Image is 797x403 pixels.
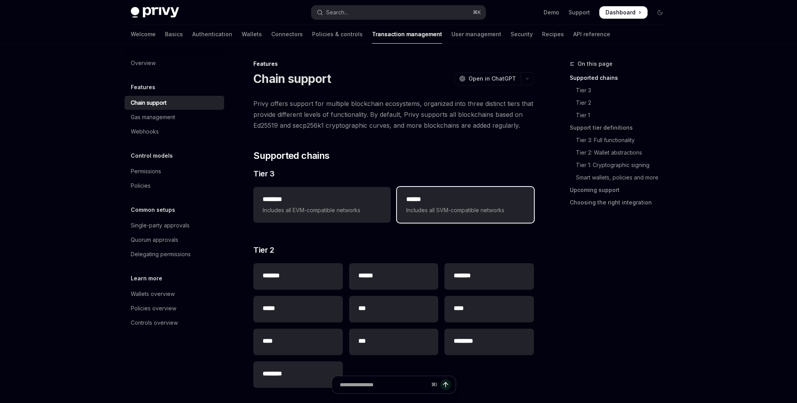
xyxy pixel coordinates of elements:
[131,83,155,92] h5: Features
[131,181,151,190] div: Policies
[573,25,610,44] a: API reference
[125,125,224,139] a: Webhooks
[131,318,178,327] div: Controls overview
[271,25,303,44] a: Connectors
[570,121,672,134] a: Support tier definitions
[570,171,672,184] a: Smart wallets, policies and more
[253,168,274,179] span: Tier 3
[131,58,156,68] div: Overview
[165,25,183,44] a: Basics
[570,146,672,159] a: Tier 2: Wallet abstractions
[542,25,564,44] a: Recipes
[125,247,224,261] a: Delegating permissions
[125,110,224,124] a: Gas management
[131,25,156,44] a: Welcome
[131,7,179,18] img: dark logo
[570,97,672,109] a: Tier 2
[570,109,672,121] a: Tier 1
[570,184,672,196] a: Upcoming support
[131,113,175,122] div: Gas management
[263,206,381,215] span: Includes all EVM-compatible networks
[311,5,486,19] button: Open search
[469,75,516,83] span: Open in ChatGPT
[131,221,190,230] div: Single-party approvals
[253,72,331,86] h1: Chain support
[125,96,224,110] a: Chain support
[253,187,390,223] a: **** ***Includes all EVM-compatible networks
[131,98,167,107] div: Chain support
[131,250,191,259] div: Delegating permissions
[125,218,224,232] a: Single-party approvals
[242,25,262,44] a: Wallets
[253,98,534,131] span: Privy offers support for multiple blockchain ecosystems, organized into three distinct tiers that...
[131,304,176,313] div: Policies overview
[340,376,428,393] input: Ask a question...
[570,159,672,171] a: Tier 1: Cryptographic signing
[131,274,162,283] h5: Learn more
[569,9,590,16] a: Support
[406,206,525,215] span: Includes all SVM-compatible networks
[511,25,533,44] a: Security
[253,245,274,255] span: Tier 2
[397,187,534,223] a: **** *Includes all SVM-compatible networks
[125,56,224,70] a: Overview
[131,151,173,160] h5: Control models
[473,9,481,16] span: ⌘ K
[451,25,501,44] a: User management
[372,25,442,44] a: Transaction management
[440,379,451,390] button: Send message
[125,233,224,247] a: Quorum approvals
[654,6,666,19] button: Toggle dark mode
[326,8,348,17] div: Search...
[192,25,232,44] a: Authentication
[131,127,159,136] div: Webhooks
[253,150,329,162] span: Supported chains
[131,205,175,215] h5: Common setups
[125,287,224,301] a: Wallets overview
[131,235,178,245] div: Quorum approvals
[606,9,635,16] span: Dashboard
[544,9,559,16] a: Demo
[570,72,672,84] a: Supported chains
[578,59,613,69] span: On this page
[312,25,363,44] a: Policies & controls
[570,196,672,209] a: Choosing the right integration
[253,60,534,68] div: Features
[599,6,648,19] a: Dashboard
[454,72,521,85] button: Open in ChatGPT
[131,289,175,299] div: Wallets overview
[570,134,672,146] a: Tier 3: Full functionality
[570,84,672,97] a: Tier 3
[125,179,224,193] a: Policies
[131,167,161,176] div: Permissions
[125,301,224,315] a: Policies overview
[125,164,224,178] a: Permissions
[125,316,224,330] a: Controls overview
